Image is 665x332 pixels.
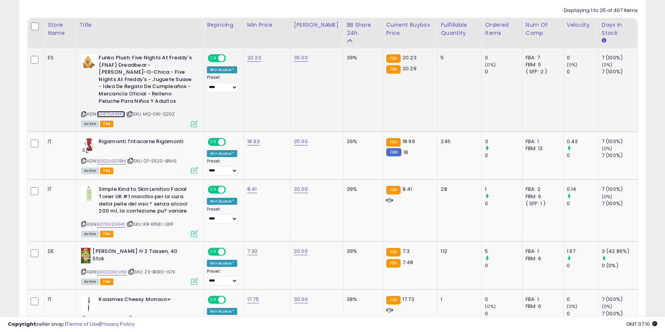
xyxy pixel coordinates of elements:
[526,296,557,303] div: FBA: 1
[92,248,187,264] b: [PERSON_NAME] fr 2 Tassen, 40 Stck
[294,185,308,193] a: 20.00
[8,320,36,328] strong: Copyright
[567,296,598,303] div: 0
[526,186,557,193] div: FBA: 2
[602,37,606,44] small: Days In Stock.
[66,320,99,328] a: Terms of Use
[81,231,99,237] span: All listings currently available for purchase on Amazon
[207,269,238,286] div: Preset:
[81,138,97,154] img: 41fhJnkn31L._SL40_.jpg
[100,231,113,237] span: FBA
[207,308,237,315] div: Win BuyBox *
[526,61,557,68] div: FBM: 5
[403,247,410,255] span: 7.3
[602,262,637,269] div: 0 (0%)
[485,186,522,193] div: 1
[294,247,308,255] a: 20.00
[247,21,287,29] div: Min Price
[602,152,637,159] div: 7 (100%)
[128,269,175,275] span: | SKU: ZS-BGRD-IS7K
[602,138,637,145] div: 7 (100%)
[347,138,377,145] div: 39%
[403,54,417,61] span: 20.23
[294,21,340,29] div: [PERSON_NAME]
[602,200,637,207] div: 7 (100%)
[99,54,193,107] b: Funko Plush: Five Nights At Freddy's (FNAF) Dreadbear - [PERSON_NAME]-O-Chica - Five Nights At Fr...
[48,296,70,303] div: IT
[294,54,308,62] a: 35.00
[441,54,476,61] div: 5
[79,21,200,29] div: Title
[225,297,237,303] span: OFF
[526,193,557,200] div: FBM: 6
[403,138,415,145] span: 18.99
[386,259,401,268] small: FBA
[386,248,401,256] small: FBA
[602,194,613,200] small: (0%)
[99,186,193,216] b: Simple Kind to Skin Lenitivo Facial Toner UK #1 marchio per la cura della pelle del viso * senza ...
[48,138,70,145] div: IT
[526,21,560,37] div: Num of Comp.
[567,68,598,75] div: 0
[567,262,598,269] div: 0
[403,65,417,72] span: 20.29
[99,138,193,147] b: Rigamonti Tritacarne Rigamonti
[441,186,476,193] div: 28
[207,260,237,267] div: Win BuyBox *
[485,296,522,303] div: 0
[567,186,598,193] div: 0.14
[564,7,638,14] div: Displaying 1 to 25 of 407 items
[101,320,135,328] a: Privacy Policy
[294,138,308,145] a: 25.00
[208,297,218,303] span: ON
[567,248,598,255] div: 1.67
[485,62,496,68] small: (0%)
[97,221,125,228] a: B076V2D94Y
[567,62,578,68] small: (0%)
[526,200,557,207] div: ( SFP: 1 )
[526,138,557,145] div: FBA: 1
[347,54,377,61] div: 39%
[441,21,478,37] div: Fulfillable Quantity
[207,66,237,73] div: Win BuyBox *
[485,248,522,255] div: 5
[48,54,70,61] div: ES
[48,186,70,193] div: IT
[207,21,241,29] div: Repricing
[81,121,99,127] span: All listings currently available for purchase on Amazon
[127,221,173,227] span: | SKU: RB-KPGD-L8IP
[567,138,598,145] div: 0.43
[567,200,598,207] div: 0
[403,149,408,156] span: 18
[247,247,258,255] a: 7.30
[207,159,238,176] div: Preset:
[602,296,637,303] div: 7 (100%)
[485,21,519,37] div: Ordered Items
[225,187,237,193] span: OFF
[386,65,401,74] small: FBA
[386,21,434,37] div: Current Buybox Price
[100,121,113,127] span: FBA
[100,278,113,285] span: FBA
[81,54,97,70] img: 517BlqHVZ1L._SL40_.jpg
[347,296,377,303] div: 38%
[386,138,401,147] small: FBA
[48,21,73,37] div: Store Name
[526,255,557,262] div: FBM: 6
[100,168,113,174] span: FBA
[526,248,557,255] div: FBA: 1
[294,296,308,303] a: 30.00
[97,111,125,118] a: B08T5WXKPZ
[81,248,90,263] img: 41N-8rvn16L._SL40_.jpg
[485,138,522,145] div: 3
[207,75,238,92] div: Preset:
[8,321,135,328] div: seller snap | |
[485,303,496,310] small: (0%)
[347,248,377,255] div: 39%
[97,269,127,275] a: B0002HOV6K
[386,186,401,194] small: FBA
[602,68,637,75] div: 7 (100%)
[485,54,522,61] div: 0
[208,55,218,62] span: ON
[526,68,557,75] div: ( SFP: 2 )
